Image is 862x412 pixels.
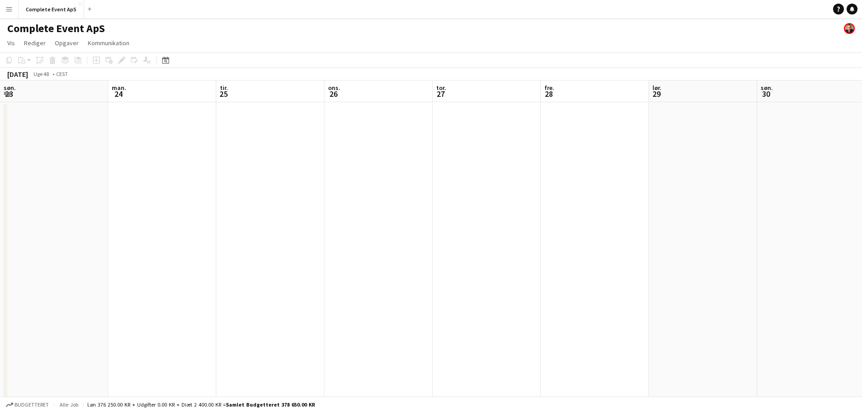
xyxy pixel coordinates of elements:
[19,0,84,18] button: Complete Event ApS
[24,39,46,47] span: Rediger
[110,89,126,99] span: 24
[14,402,49,408] span: Budgetteret
[220,84,228,92] span: tir.
[327,89,340,99] span: 26
[651,89,662,99] span: 29
[58,401,80,408] span: Alle job
[7,70,28,79] div: [DATE]
[5,400,50,410] button: Budgetteret
[4,37,19,49] a: Vis
[544,84,554,92] span: fre.
[761,84,773,92] span: søn.
[328,84,340,92] span: ons.
[56,71,68,77] div: CEST
[4,84,16,92] span: søn.
[7,22,105,35] h1: Complete Event ApS
[55,39,79,47] span: Opgaver
[436,84,446,92] span: tor.
[226,401,315,408] span: Samlet budgetteret 378 650.00 KR
[435,89,446,99] span: 27
[20,37,49,49] a: Rediger
[87,401,315,408] div: Løn 376 250.00 KR + Udgifter 0.00 KR + Diæt 2 400.00 KR =
[2,89,16,99] span: 23
[51,37,82,49] a: Opgaver
[84,37,133,49] a: Kommunikation
[844,23,855,34] app-user-avatar: Christian Brøckner
[30,71,52,77] span: Uge 48
[543,89,554,99] span: 28
[7,39,15,47] span: Vis
[652,84,662,92] span: lør.
[219,89,228,99] span: 25
[759,89,773,99] span: 30
[112,84,126,92] span: man.
[88,39,129,47] span: Kommunikation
